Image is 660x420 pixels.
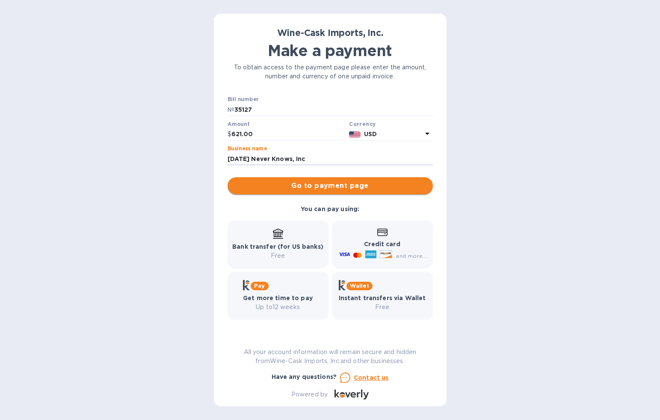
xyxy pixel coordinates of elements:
[231,128,346,141] input: 0.00
[396,253,427,259] span: and more...
[228,348,433,366] p: All your account information will remain secure and hidden from Wine-Cask Imports, Inc. and other...
[228,130,231,139] p: $
[234,181,426,191] span: Go to payment page
[339,303,426,312] p: Free
[277,27,383,38] b: Wine-Cask Imports, Inc.
[232,251,323,260] p: Free
[228,42,433,60] h1: Make a payment
[228,152,433,165] input: Enter business name
[234,103,433,116] input: Enter bill number
[339,295,426,301] b: Instant transfers via Wallet
[228,105,234,114] p: №
[291,390,328,399] p: Powered by
[350,283,370,289] b: Wallet
[232,243,323,250] b: Bank transfer (for US banks)
[228,146,267,152] label: Business name
[254,283,265,289] b: Pay
[301,206,359,212] b: You can pay using:
[364,241,400,247] b: Credit card
[349,131,361,137] img: USD
[228,97,258,102] label: Bill number
[243,303,313,312] p: Up to 12 weeks
[243,295,313,301] b: Get more time to pay
[228,63,433,81] p: To obtain access to the payment page please enter the amount, number and currency of one unpaid i...
[349,121,376,127] b: Currency
[354,374,389,381] u: Contact us
[228,122,249,127] label: Amount
[364,131,377,137] b: USD
[272,373,337,380] b: Have any questions?
[228,177,433,194] button: Go to payment page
